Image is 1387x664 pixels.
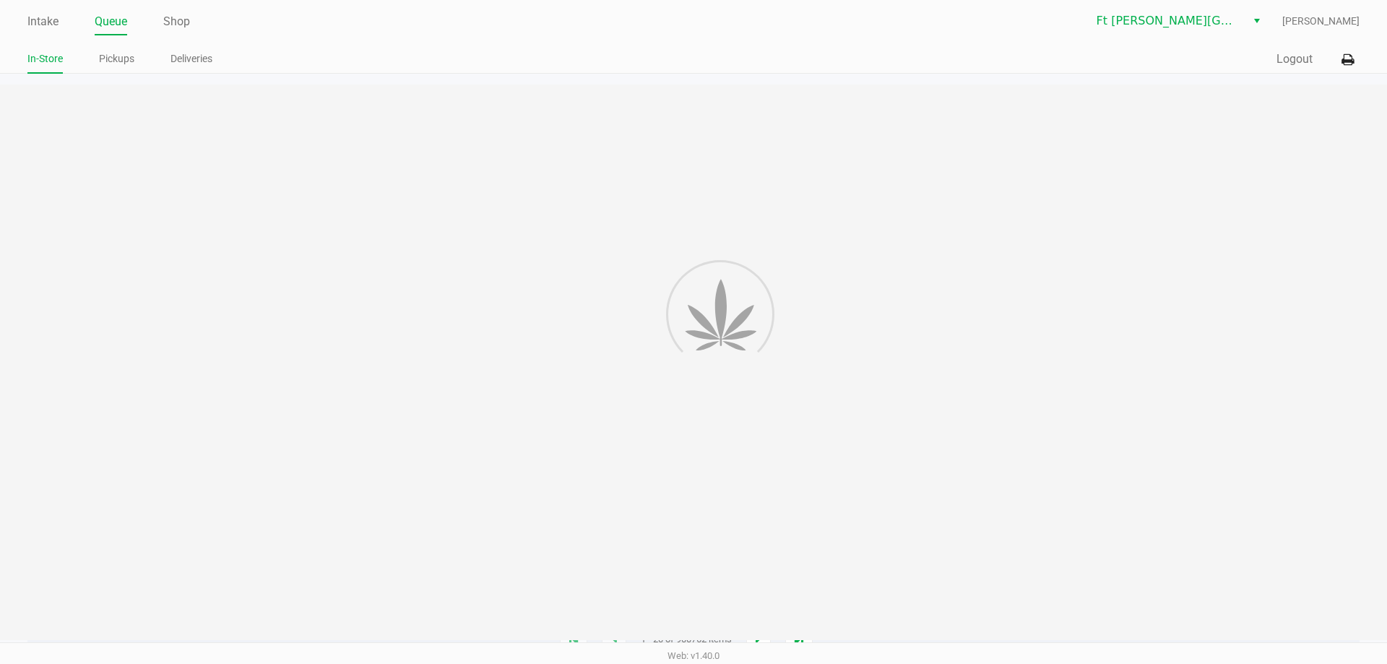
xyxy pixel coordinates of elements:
span: Web: v1.40.0 [667,650,720,661]
a: Deliveries [170,50,212,68]
a: Shop [163,12,190,32]
a: In-Store [27,50,63,68]
span: Ft [PERSON_NAME][GEOGRAPHIC_DATA] [1097,12,1237,30]
span: [PERSON_NAME] [1282,14,1360,29]
a: Queue [95,12,127,32]
button: Logout [1276,51,1313,68]
a: Intake [27,12,59,32]
a: Pickups [99,50,134,68]
button: Select [1246,8,1267,34]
